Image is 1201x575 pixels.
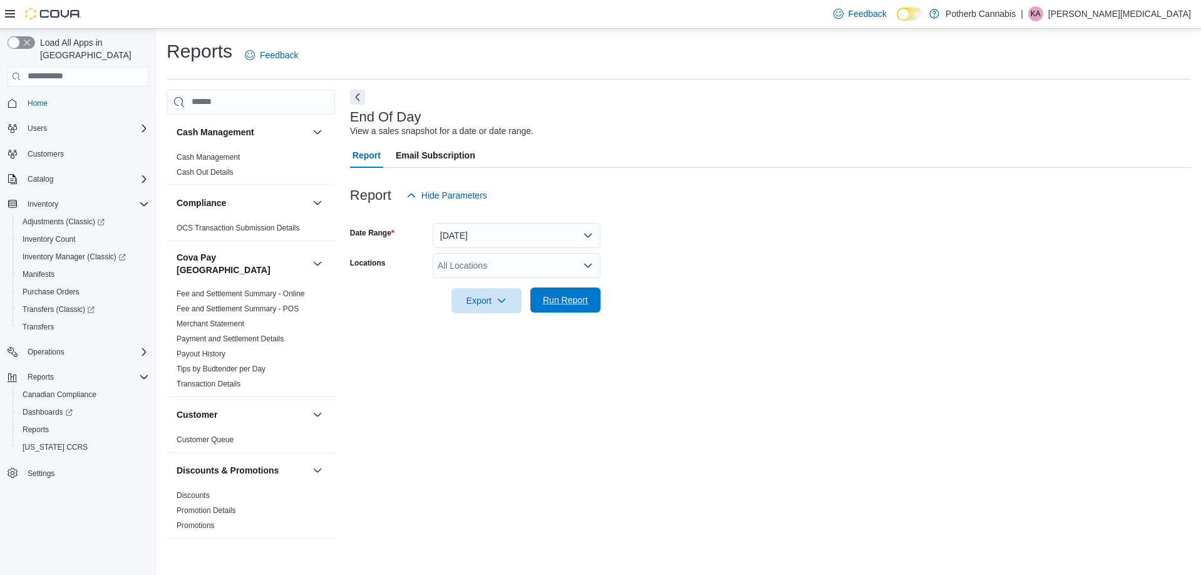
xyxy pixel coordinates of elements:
[177,251,307,276] button: Cova Pay [GEOGRAPHIC_DATA]
[18,249,149,264] span: Inventory Manager (Classic)
[828,1,892,26] a: Feedback
[433,223,600,248] button: [DATE]
[177,435,234,445] span: Customer Queue
[167,39,232,64] h1: Reports
[1028,6,1043,21] div: Kareem Areola
[396,143,475,168] span: Email Subscription
[177,380,240,388] a: Transaction Details
[23,172,149,187] span: Catalog
[23,121,149,136] span: Users
[23,370,59,385] button: Reports
[13,301,154,318] a: Transfers (Classic)
[23,442,88,452] span: [US_STATE] CCRS
[23,147,69,162] a: Customers
[13,438,154,456] button: [US_STATE] CCRS
[23,217,105,227] span: Adjustments (Classic)
[421,189,487,202] span: Hide Parameters
[28,469,54,479] span: Settings
[13,318,154,336] button: Transfers
[28,199,58,209] span: Inventory
[177,491,210,500] a: Discounts
[167,150,335,185] div: Cash Management
[177,364,265,374] span: Tips by Budtender per Day
[177,464,307,477] button: Discounts & Promotions
[177,506,236,515] a: Promotion Details
[177,126,254,138] h3: Cash Management
[177,197,307,209] button: Compliance
[1021,6,1023,21] p: |
[350,228,394,238] label: Date Range
[530,287,600,313] button: Run Report
[177,350,225,358] a: Payout History
[18,214,149,229] span: Adjustments (Classic)
[18,232,149,247] span: Inventory Count
[167,220,335,241] div: Compliance
[3,464,154,482] button: Settings
[18,302,149,317] span: Transfers (Classic)
[13,231,154,248] button: Inventory Count
[260,49,298,61] span: Feedback
[177,408,217,421] h3: Customer
[177,408,307,421] button: Customer
[18,284,85,299] a: Purchase Orders
[23,96,53,111] a: Home
[177,152,240,162] span: Cash Management
[177,334,284,343] a: Payment and Settlement Details
[1031,6,1041,21] span: KA
[28,98,48,108] span: Home
[177,521,215,530] a: Promotions
[13,421,154,438] button: Reports
[28,347,64,357] span: Operations
[18,232,81,247] a: Inventory Count
[310,125,325,140] button: Cash Management
[23,465,149,480] span: Settings
[23,322,54,332] span: Transfers
[25,8,81,20] img: Cova
[18,267,59,282] a: Manifests
[897,8,923,21] input: Dark Mode
[177,464,279,477] h3: Discounts & Promotions
[310,195,325,210] button: Compliance
[177,223,300,233] span: OCS Transaction Submission Details
[401,183,492,208] button: Hide Parameters
[18,405,149,420] span: Dashboards
[167,286,335,396] div: Cova Pay [GEOGRAPHIC_DATA]
[28,372,54,382] span: Reports
[177,289,305,299] span: Fee and Settlement Summary - Online
[18,302,100,317] a: Transfers (Classic)
[23,370,149,385] span: Reports
[459,288,514,313] span: Export
[18,284,149,299] span: Purchase Orders
[310,463,325,478] button: Discounts & Promotions
[177,379,240,389] span: Transaction Details
[167,488,335,538] div: Discounts & Promotions
[177,167,234,177] span: Cash Out Details
[35,36,149,61] span: Load All Apps in [GEOGRAPHIC_DATA]
[177,435,234,444] a: Customer Queue
[28,174,53,184] span: Catalog
[177,505,236,515] span: Promotion Details
[177,334,284,344] span: Payment and Settlement Details
[177,304,299,313] a: Fee and Settlement Summary - POS
[23,197,63,212] button: Inventory
[23,269,54,279] span: Manifests
[8,89,149,515] nav: Complex example
[1048,6,1191,21] p: [PERSON_NAME][MEDICAL_DATA]
[18,387,149,402] span: Canadian Compliance
[13,248,154,266] a: Inventory Manager (Classic)
[18,214,110,229] a: Adjustments (Classic)
[350,90,365,105] button: Next
[240,43,303,68] a: Feedback
[177,168,234,177] a: Cash Out Details
[3,343,154,361] button: Operations
[23,344,70,360] button: Operations
[18,422,54,437] a: Reports
[23,390,96,400] span: Canadian Compliance
[177,197,226,209] h3: Compliance
[177,521,215,531] span: Promotions
[583,261,593,271] button: Open list of options
[353,143,381,168] span: Report
[18,319,149,334] span: Transfers
[177,289,305,298] a: Fee and Settlement Summary - Online
[23,304,95,314] span: Transfers (Classic)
